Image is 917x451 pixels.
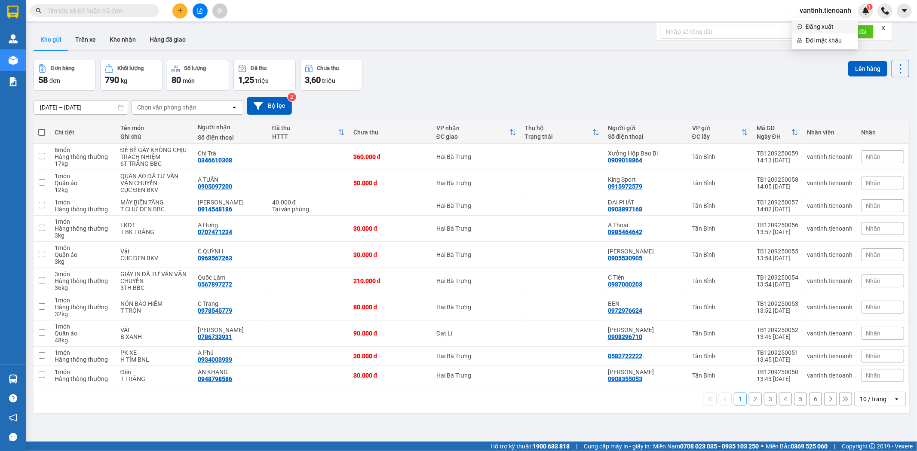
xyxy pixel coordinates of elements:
div: 6T TRẮNG BBC [120,160,190,167]
div: A Phú [198,349,263,356]
div: 30.000 đ [353,225,428,232]
div: Hai Bà Trưng [436,202,516,209]
div: Tân Bình [692,251,748,258]
div: 13:43 [DATE] [757,375,798,382]
div: 10 / trang [860,395,886,403]
div: Chọn văn phòng nhận [137,103,196,112]
div: 0346610308 [198,157,232,164]
div: Chi tiết [55,129,112,136]
div: C LINH [198,326,263,333]
div: 14:05 [DATE] [757,183,798,190]
div: 0909018864 [608,157,642,164]
span: Nhãn [866,304,880,311]
span: Nhãn [866,330,880,337]
button: 3 [764,393,777,405]
div: 1 món [55,199,112,206]
div: 48 kg [55,337,112,344]
div: B XANH [120,333,190,340]
button: file-add [193,3,208,18]
div: Thu hộ [525,125,592,131]
span: Nhãn [866,180,880,186]
div: 1 món [55,244,112,251]
div: NÓN BẢO HIỂM [120,300,190,307]
div: Hai Bà Trưng [436,277,516,284]
div: 1 món [55,369,112,375]
div: Số điện thoại [608,133,684,140]
div: 360.000 đ [353,153,428,160]
div: Nhân viên [807,129,853,136]
div: 30.000 đ [353,251,428,258]
div: C QUỲNH [198,248,263,255]
strong: 0708 023 035 - 0935 103 250 [680,443,759,450]
div: Hoàng Phát [608,369,684,375]
div: 3 món [55,271,112,277]
div: Chị Trà [198,150,263,157]
span: Nhãn [866,277,880,284]
span: Nhãn [866,353,880,360]
div: 0786733931 [198,333,232,340]
div: 0968567263 [198,255,232,262]
div: 17 kg [55,160,112,167]
div: 80.000 đ [353,304,428,311]
span: 1 [868,4,871,10]
div: Tân Bình [692,330,748,337]
div: Đơn hàng [51,65,74,71]
span: plus [177,8,183,14]
div: 0567897272 [198,281,232,288]
div: NGỌC TRÂN [608,326,684,333]
div: CỤC ĐEN BKV [120,186,190,193]
span: aim [217,8,223,14]
div: Đèn [120,369,190,375]
div: vantinh.tienoanh [807,180,853,186]
span: 1,25 [238,75,254,85]
button: Đơn hàng58đơn [34,60,96,91]
input: Select a date range. [34,101,128,114]
div: 1 món [55,297,112,304]
div: Số điện thoại [198,134,263,141]
img: icon-new-feature [862,7,870,15]
div: Hàng thông thường [55,206,112,213]
div: Mã GD [757,125,791,131]
div: 0934003939 [198,356,232,363]
div: TB1209250054 [757,274,798,281]
div: vantinh.tienoanh [807,304,853,311]
div: Hàng thông thường [55,356,112,363]
button: Khối lượng790kg [100,60,163,91]
div: Tân Bình [692,277,748,284]
div: 0905097200 [198,183,232,190]
div: Tân Bình [692,353,748,360]
th: Toggle SortBy [521,121,604,144]
span: Đổi mật khẩu [806,36,853,45]
span: copyright [869,443,875,449]
div: 0903897168 [608,206,642,213]
button: Chưa thu3,60 triệu [300,60,362,91]
button: 2 [749,393,762,405]
div: H TÍM BNL [120,356,190,363]
button: Trên xe [68,29,103,50]
sup: 1 [867,4,873,10]
div: 3 kg [55,232,112,239]
div: 36 kg [55,284,112,291]
div: TB1209250051 [757,349,798,356]
div: MÁY BIẾN TẦNG [120,199,190,206]
span: login [797,24,802,29]
div: 0908355053 [608,375,642,382]
div: Số lượng [184,65,206,71]
span: Hỗ trợ kỹ thuật: [491,442,570,451]
div: TB1209250057 [757,199,798,206]
span: 80 [172,75,181,85]
div: 210.000 đ [353,277,428,284]
div: 3TH BBC [120,284,190,291]
div: Chưa thu [317,65,339,71]
button: 1 [734,393,747,405]
div: Hàng thông thường [55,225,112,232]
div: TB1209250052 [757,326,798,333]
img: logo-vxr [7,6,18,18]
div: 3 kg [55,258,112,265]
div: BẢO NAM [608,248,684,255]
span: 58 [38,75,48,85]
div: Nhãn [861,129,904,136]
div: vantinh.tienoanh [807,202,853,209]
div: TB1209250058 [757,176,798,183]
button: aim [212,3,227,18]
